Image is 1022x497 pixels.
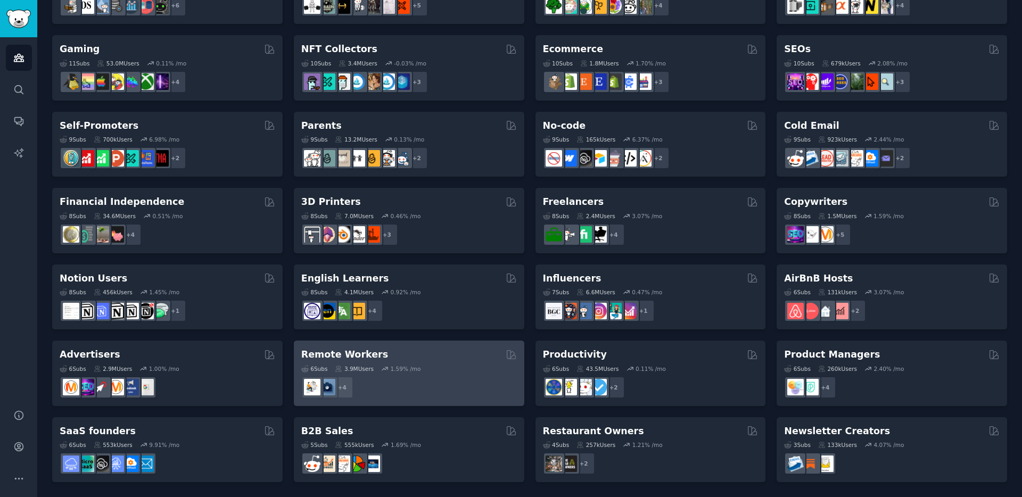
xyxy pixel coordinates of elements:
[873,365,904,372] div: 2.40 % /mo
[301,195,361,209] h2: 3D Printers
[543,119,586,132] h2: No-code
[304,379,320,395] img: RemoteJobs
[546,150,562,167] img: nocode
[339,60,377,67] div: 3.4M Users
[575,226,592,243] img: Fiverr
[832,303,848,319] img: AirBnBInvesting
[543,425,644,438] h2: Restaurant Owners
[319,455,335,472] img: salestechniques
[122,150,139,167] img: alphaandbetausers
[164,147,186,169] div: + 2
[632,212,662,220] div: 3.07 % /mo
[108,150,124,167] img: ProductHunters
[137,73,154,90] img: XboxGamers
[394,136,424,143] div: 0.13 % /mo
[575,379,592,395] img: productivity
[605,150,622,167] img: nocodelowcode
[304,303,320,319] img: languagelearning
[60,272,127,285] h2: Notion Users
[620,150,637,167] img: NoCodeMovement
[590,226,607,243] img: Freelancers
[393,73,410,90] img: DigitalItems
[60,119,138,132] h2: Self-Promoters
[364,150,380,167] img: NewParents
[802,303,819,319] img: AirBnBHosts
[543,288,570,296] div: 7 Sub s
[406,71,428,93] div: + 3
[620,303,637,319] img: InstagramGrowthTips
[364,226,380,243] img: FixMyPrint
[546,379,562,395] img: LifeProTips
[787,455,804,472] img: Emailmarketing
[60,212,86,220] div: 8 Sub s
[156,60,186,67] div: 0.11 % /mo
[78,226,94,243] img: FinancialPlanning
[818,212,857,220] div: 1.5M Users
[108,226,124,243] img: fatFIRE
[784,136,811,143] div: 9 Sub s
[784,60,814,67] div: 10 Sub s
[546,226,562,243] img: forhire
[605,73,622,90] img: reviewmyshopify
[632,441,663,449] div: 1.21 % /mo
[603,223,625,246] div: + 4
[60,425,136,438] h2: SaaS founders
[590,303,607,319] img: InstagramMarketing
[393,150,410,167] img: Parents
[108,455,124,472] img: SaaSSales
[378,73,395,90] img: OpenseaMarket
[647,71,670,93] div: + 3
[576,441,615,449] div: 257k Users
[787,73,804,90] img: SEO_Digital_Marketing
[60,60,89,67] div: 11 Sub s
[636,60,666,67] div: 1.70 % /mo
[97,60,139,67] div: 53.0M Users
[63,73,79,90] img: linux_gaming
[60,43,100,56] h2: Gaming
[149,365,179,372] div: 1.00 % /mo
[60,348,120,361] h2: Advertisers
[603,376,625,399] div: + 2
[78,379,94,395] img: SEO
[94,288,133,296] div: 456k Users
[636,365,666,372] div: 0.11 % /mo
[334,455,350,472] img: b2b_sales
[378,150,395,167] img: parentsofmultiples
[335,441,374,449] div: 555k Users
[873,212,904,220] div: 1.59 % /mo
[152,303,169,319] img: NotionPromote
[63,226,79,243] img: UKPersonalFinance
[301,365,328,372] div: 6 Sub s
[817,455,834,472] img: Newsletters
[817,226,834,243] img: content_marketing
[108,379,124,395] img: advertising
[137,303,154,319] img: BestNotionTemplates
[319,150,335,167] img: SingleParents
[818,441,857,449] div: 133k Users
[108,303,124,319] img: NotionGeeks
[391,212,421,220] div: 0.46 % /mo
[802,150,819,167] img: Emailmarketing
[784,348,880,361] h2: Product Managers
[304,226,320,243] img: 3Dprinting
[149,136,179,143] div: 6.98 % /mo
[877,60,908,67] div: 2.08 % /mo
[818,365,857,372] div: 260k Users
[93,150,109,167] img: selfpromotion
[632,288,662,296] div: 0.47 % /mo
[635,73,652,90] img: ecommerce_growth
[60,365,86,372] div: 6 Sub s
[822,60,861,67] div: 679k Users
[319,379,335,395] img: work
[301,441,328,449] div: 5 Sub s
[543,272,601,285] h2: Influencers
[60,288,86,296] div: 8 Sub s
[576,212,615,220] div: 2.4M Users
[818,288,857,296] div: 131k Users
[576,136,615,143] div: 165k Users
[63,150,79,167] img: AppIdeas
[787,226,804,243] img: SEO
[784,272,853,285] h2: AirBnB Hosts
[301,288,328,296] div: 8 Sub s
[122,303,139,319] img: AskNotion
